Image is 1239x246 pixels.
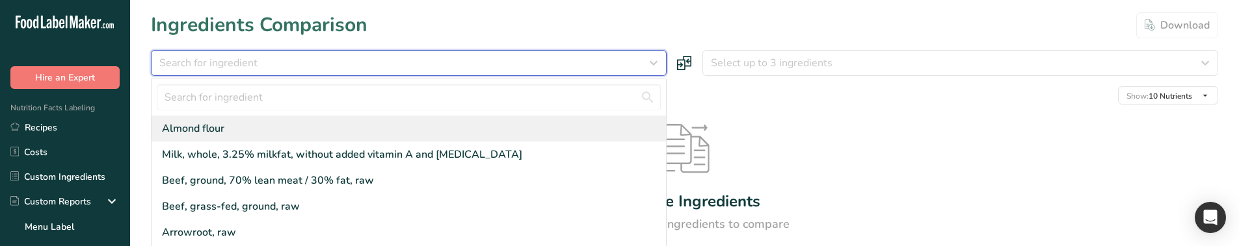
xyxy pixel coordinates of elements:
h1: Ingredients Comparison [151,10,367,40]
button: Search for ingredient [151,50,667,76]
span: Show: [1126,91,1149,101]
div: Custom Reports [10,195,91,208]
span: Select up to 3 ingredients [711,55,833,71]
button: Download [1136,12,1218,38]
div: Download [1145,18,1210,33]
span: 10 Nutrients [1126,91,1192,101]
input: Search for ingredient [157,84,661,110]
button: Hire an Expert [10,66,120,89]
div: Milk, whole, 3.25% milkfat, without added vitamin A and [MEDICAL_DATA] [162,147,522,162]
div: Beef, ground, 70% lean meat / 30% fat, raw [162,173,374,188]
div: Compare Ingredients [609,190,760,213]
div: Choose up to 3 ingredients to compare [580,215,790,233]
span: Search for ingredient [159,55,258,71]
div: Arrowroot, raw [162,225,236,240]
div: Almond flour [162,121,224,136]
button: Select up to 3 ingredients [702,50,1218,76]
button: Show:10 Nutrients [1118,86,1218,105]
div: Open Intercom Messenger [1195,202,1226,233]
div: Beef, grass-fed, ground, raw [162,199,300,214]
